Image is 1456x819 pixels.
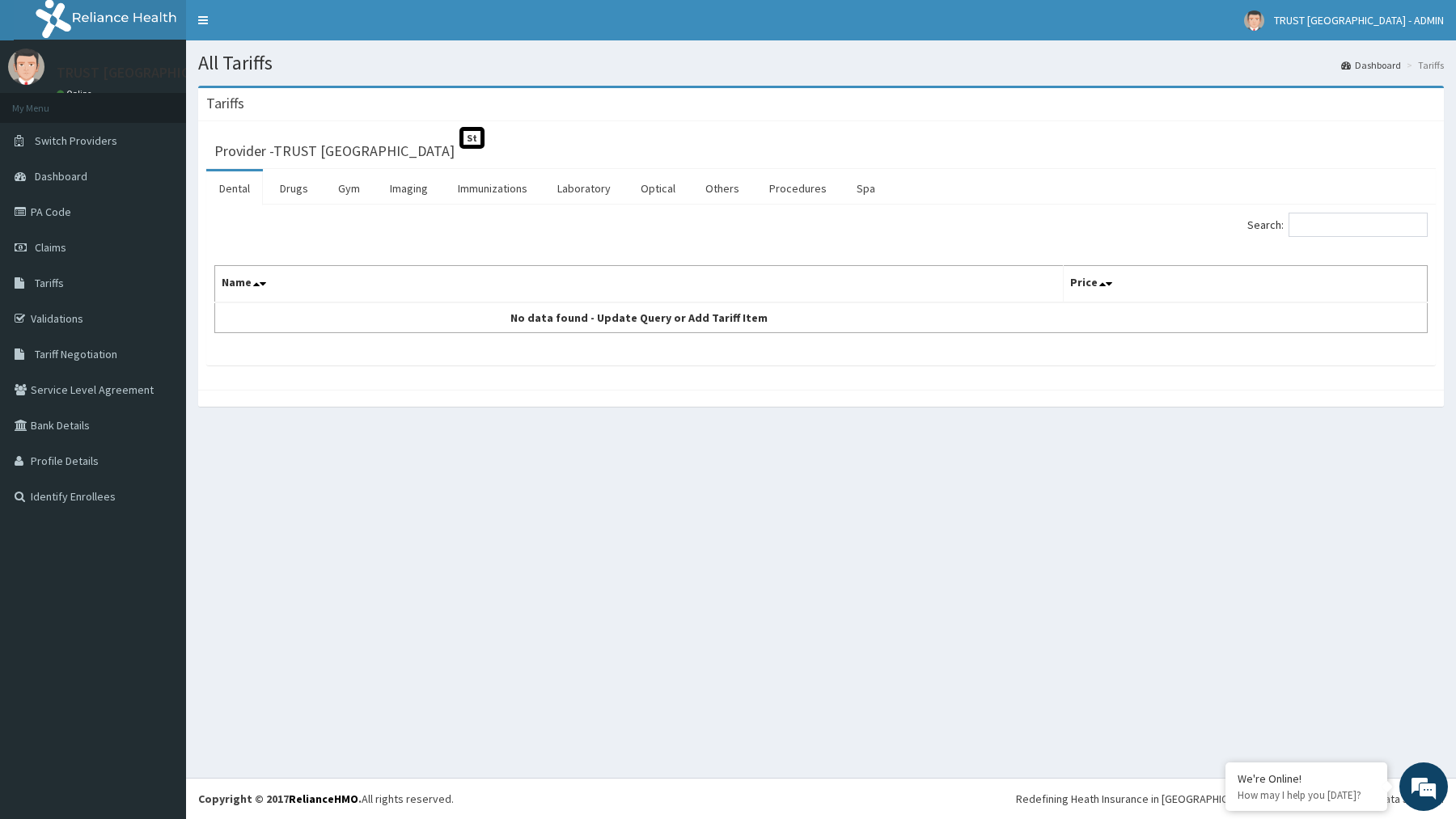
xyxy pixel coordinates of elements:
th: Name [215,266,1064,303]
a: Optical [628,171,688,205]
h3: Provider - TRUST [GEOGRAPHIC_DATA] [214,144,455,158]
img: User Image [8,49,44,85]
a: Drugs [267,171,321,205]
a: Procedures [756,171,840,205]
li: Tariffs [1403,58,1444,72]
a: Dashboard [1341,58,1401,72]
strong: Copyright © 2017 . [198,792,362,806]
span: St [459,127,485,149]
h1: All Tariffs [198,53,1444,74]
a: Imaging [377,171,441,205]
th: Price [1064,266,1428,303]
input: Search: [1289,213,1428,237]
p: TRUST [GEOGRAPHIC_DATA] - ADMIN [57,65,288,80]
span: Dashboard [35,169,87,184]
div: Redefining Heath Insurance in [GEOGRAPHIC_DATA] using Telemedicine and Data Science! [1016,791,1444,807]
span: TRUST [GEOGRAPHIC_DATA] - ADMIN [1274,13,1444,27]
footer: All rights reserved. [186,778,1456,819]
a: Immunizations [445,171,540,205]
a: Spa [844,171,888,205]
img: User Image [1244,11,1264,31]
label: Search: [1247,213,1428,237]
a: Dental [206,171,263,205]
a: RelianceHMO [289,792,358,806]
a: Online [57,88,95,99]
h3: Tariffs [206,96,244,111]
a: Laboratory [544,171,624,205]
span: Switch Providers [35,133,117,148]
a: Others [692,171,752,205]
p: How may I help you today? [1238,788,1375,802]
td: No data found - Update Query or Add Tariff Item [215,302,1064,333]
div: We're Online! [1238,771,1375,786]
span: Tariffs [35,276,64,290]
a: Gym [325,171,373,205]
span: Tariff Negotiation [35,347,117,361]
span: Claims [35,240,66,255]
